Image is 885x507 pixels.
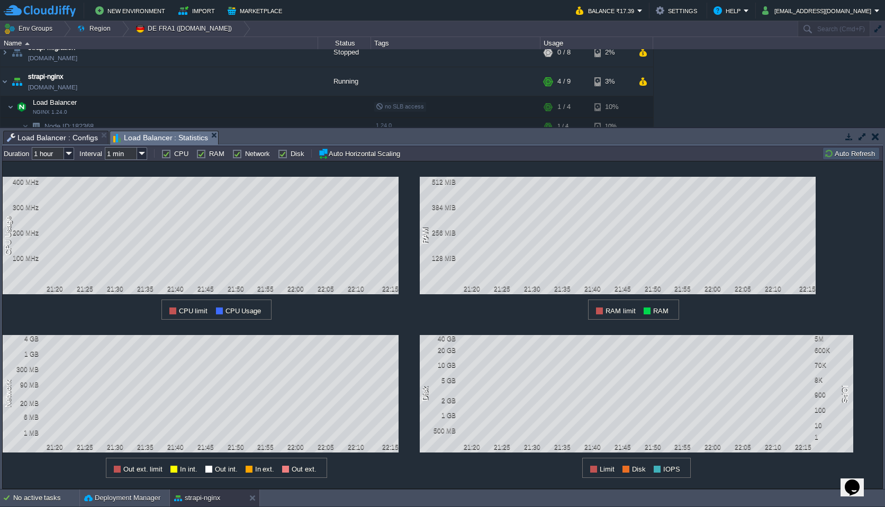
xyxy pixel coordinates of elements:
[489,443,515,451] div: 21:25
[815,376,849,384] div: 8K
[421,347,456,354] div: 20 GB
[123,465,162,473] span: Out ext. limit
[4,178,39,186] div: 400 MHz
[28,53,77,64] a: [DOMAIN_NAME]
[700,443,726,451] div: 22:00
[4,429,39,437] div: 1 MB
[557,118,568,134] div: 1 / 4
[4,229,39,237] div: 200 MHz
[71,443,98,451] div: 21:25
[1,67,9,96] img: AMDAwAAAACH5BAEAAAAALAAAAAABAAEAAAICRAEAOw==
[283,285,309,293] div: 22:00
[600,465,615,473] span: Limit
[760,285,787,293] div: 22:10
[292,465,317,473] span: Out ext.
[245,150,270,158] label: Network
[594,67,629,96] div: 3%
[815,433,849,441] div: 1
[4,335,39,342] div: 4 GB
[77,21,114,36] button: Region
[102,443,128,451] div: 21:30
[789,285,816,293] div: 22:15
[3,379,15,409] div: Network
[815,422,849,429] div: 10
[252,443,279,451] div: 21:55
[4,350,39,358] div: 1 GB
[41,443,68,451] div: 21:20
[714,4,744,17] button: Help
[79,150,102,158] label: Interval
[670,285,696,293] div: 21:55
[179,307,208,315] span: CPU limit
[557,67,571,96] div: 4 / 9
[291,150,304,158] label: Disk
[594,96,629,117] div: 10%
[421,335,456,342] div: 40 GB
[43,122,95,131] a: Node ID:182368
[549,285,575,293] div: 21:35
[421,427,456,434] div: 500 MB
[760,443,787,451] div: 22:10
[730,443,756,451] div: 22:05
[174,150,188,158] label: CPU
[4,21,56,36] button: Env Groups
[815,335,849,342] div: 5M
[13,490,79,506] div: No active tasks
[639,443,666,451] div: 21:50
[225,307,261,315] span: CPU Usage
[222,285,249,293] div: 21:50
[376,122,392,129] span: 1.24.0
[815,361,849,369] div: 70K
[135,21,236,36] button: DE FRA1 ([DOMAIN_NAME])
[838,384,851,404] div: IOPS
[815,406,849,414] div: 100
[4,204,39,211] div: 300 MHz
[318,67,371,96] div: Running
[609,285,636,293] div: 21:45
[421,377,456,384] div: 5 GB
[372,443,399,451] div: 22:15
[4,413,39,421] div: 6 MB
[28,71,64,82] a: strapi-nginx
[489,285,515,293] div: 21:25
[3,215,15,256] div: CPU Usage
[421,397,456,404] div: 2 GB
[4,366,39,373] div: 300 MB
[32,98,78,106] a: Load BalancerNGINX 1.24.0
[132,285,158,293] div: 21:35
[420,386,432,402] div: Disk
[43,122,95,131] span: 182368
[162,443,188,451] div: 21:40
[283,443,309,451] div: 22:00
[790,443,817,451] div: 22:15
[421,204,456,211] div: 384 MiB
[4,150,29,158] label: Duration
[421,412,456,419] div: 1 GB
[372,37,540,49] div: Tags
[4,381,39,388] div: 90 MB
[44,122,71,130] span: Node ID:
[162,285,188,293] div: 21:40
[1,37,318,49] div: Name
[313,285,339,293] div: 22:05
[132,443,158,451] div: 21:35
[541,37,653,49] div: Usage
[215,465,238,473] span: Out int.
[579,285,606,293] div: 21:40
[102,285,128,293] div: 21:30
[579,443,606,451] div: 21:40
[313,443,339,451] div: 22:05
[174,493,220,503] button: strapi-nginx
[180,465,197,473] span: In int.
[609,443,636,451] div: 21:45
[670,443,696,451] div: 21:55
[343,443,369,451] div: 22:10
[25,42,30,45] img: AMDAwAAAACH5BAEAAAAALAAAAAABAAEAAAICRAEAOw==
[824,149,878,158] button: Auto Refresh
[29,118,43,134] img: AMDAwAAAACH5BAEAAAAALAAAAAABAAEAAAICRAEAOw==
[7,96,14,117] img: AMDAwAAAACH5BAEAAAAALAAAAAABAAEAAAICRAEAOw==
[228,4,285,17] button: Marketplace
[1,38,9,67] img: AMDAwAAAACH5BAEAAAAALAAAAAABAAEAAAICRAEAOw==
[458,443,485,451] div: 21:20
